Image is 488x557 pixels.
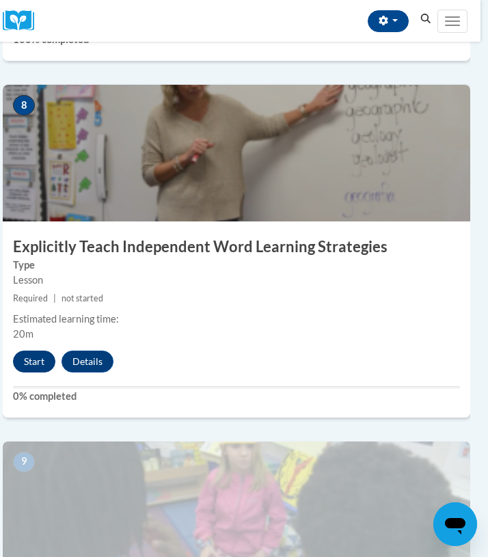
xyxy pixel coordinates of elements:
span: Required [13,293,48,303]
img: Logo brand [3,10,44,31]
div: Estimated learning time: [13,312,460,327]
button: Search [416,11,436,27]
span: 9 [13,452,35,472]
a: Cox Campus [3,10,44,31]
label: Type [13,258,460,273]
span: not started [62,293,103,303]
button: Account Settings [368,10,409,32]
img: Course Image [3,85,470,221]
span: 8 [13,95,35,116]
span: | [53,293,56,303]
button: Details [62,351,113,372]
span: 20m [13,328,33,340]
iframe: Button to launch messaging window [433,502,477,546]
label: 0% completed [13,389,460,404]
button: Start [13,351,55,372]
div: Lesson [13,273,460,288]
h3: Explicitly Teach Independent Word Learning Strategies [3,236,470,258]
